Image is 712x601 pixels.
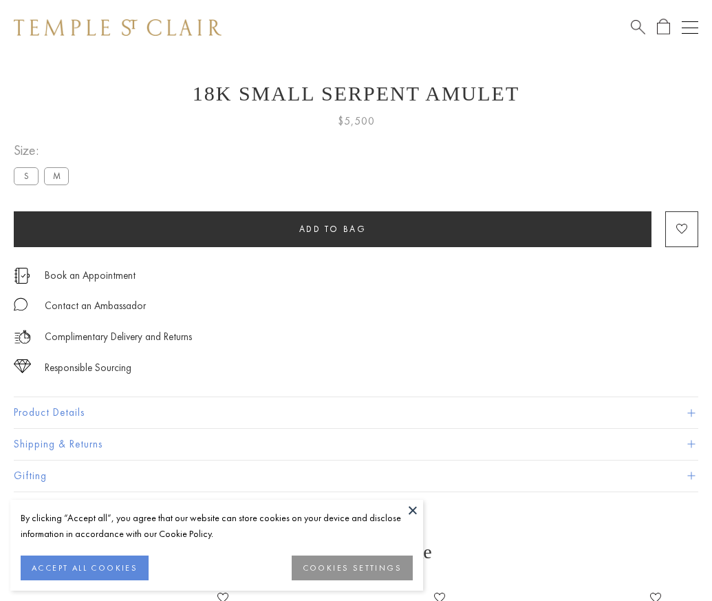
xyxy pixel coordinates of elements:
[45,297,146,315] div: Contact an Ambassador
[14,167,39,184] label: S
[14,211,651,247] button: Add to bag
[21,556,149,580] button: ACCEPT ALL COOKIES
[631,19,645,36] a: Search
[299,223,367,235] span: Add to bag
[44,167,69,184] label: M
[14,297,28,311] img: MessageIcon-01_2.svg
[682,19,698,36] button: Open navigation
[14,359,31,373] img: icon_sourcing.svg
[14,397,698,428] button: Product Details
[14,139,74,162] span: Size:
[14,268,30,284] img: icon_appointment.svg
[14,461,698,492] button: Gifting
[338,112,375,130] span: $5,500
[292,556,413,580] button: COOKIES SETTINGS
[45,359,131,377] div: Responsible Sourcing
[14,328,31,346] img: icon_delivery.svg
[14,429,698,460] button: Shipping & Returns
[14,82,698,105] h1: 18K Small Serpent Amulet
[45,268,136,283] a: Book an Appointment
[21,510,413,542] div: By clicking “Accept all”, you agree that our website can store cookies on your device and disclos...
[45,328,192,346] p: Complimentary Delivery and Returns
[14,19,222,36] img: Temple St. Clair
[657,19,670,36] a: Open Shopping Bag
